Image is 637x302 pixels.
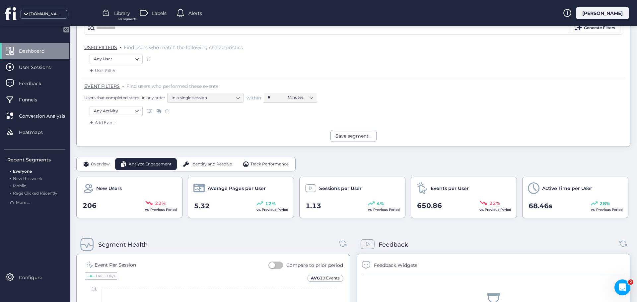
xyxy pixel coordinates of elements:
span: . [10,167,11,174]
span: Find users who performed these events [126,83,218,89]
span: Average Pages per User [208,185,266,192]
nz-select-item: In a single session [172,93,239,103]
span: 68.46s [529,201,552,211]
button: Generate Filters [569,23,620,33]
span: New Users [96,185,122,192]
div: AVG [308,275,343,282]
span: 22% [155,200,166,207]
nz-select-item: Minutes [288,92,313,102]
span: 10 Events [320,275,340,280]
span: 650.86 [417,201,442,211]
div: Generate Filters [584,25,615,31]
span: Active Time per User [542,185,592,192]
text: Last 1 Days [96,274,115,278]
span: More ... [16,200,30,206]
span: Users that completed steps [84,95,139,100]
div: Feedback Widgets [374,262,417,269]
span: 206 [83,201,97,211]
span: For Segments [118,17,136,21]
span: New this week [13,176,42,181]
span: Track Performance [250,161,289,167]
span: . [10,189,11,196]
div: [DOMAIN_NAME] [29,11,62,17]
span: Labels [152,10,167,17]
span: Mobile [13,183,26,188]
span: Heatmaps [19,129,53,136]
span: Analyze Engagement [129,161,172,167]
span: 22% [489,200,500,207]
span: vs. Previous Period [591,208,623,212]
span: 12% [265,200,276,207]
span: 28% [600,200,610,207]
div: Segment Health [98,240,148,249]
span: . [10,182,11,188]
div: Feedback [379,240,408,249]
span: vs. Previous Period [145,208,177,212]
span: 5.32 [194,201,210,211]
span: USER FILTERS [84,44,117,50]
span: Identify and Resolve [191,161,232,167]
iframe: Intercom live chat [614,279,630,295]
span: Alerts [188,10,202,17]
span: . [10,175,11,181]
span: vs. Previous Period [368,208,400,212]
span: in any order [141,95,165,100]
span: Conversion Analysis [19,112,75,120]
div: Event Per Session [95,261,136,269]
span: vs. Previous Period [479,208,511,212]
span: Events per User [431,185,469,192]
span: Feedback [19,80,51,87]
span: . [120,43,121,50]
nz-select-item: Any User [94,54,138,64]
span: within [247,94,261,101]
span: Find users who match the following characteristics [124,44,243,50]
span: Library [114,10,130,17]
span: Funnels [19,96,47,103]
span: Configure [19,274,52,281]
nz-select-item: Any Activity [94,106,138,116]
span: Overview [91,161,110,167]
span: 1.13 [306,201,321,211]
span: Dashboard [19,47,54,55]
span: Rage Clicked Recently [13,191,57,196]
div: User Filter [88,67,115,74]
span: Everyone [13,169,32,174]
text: 11 [92,286,97,291]
div: Compare to prior period [286,262,343,269]
span: Sessions per User [319,185,362,192]
span: 4% [377,200,384,207]
span: 2 [628,279,633,285]
div: Recent Segments [7,156,65,163]
div: Save segment... [335,132,372,140]
span: vs. Previous Period [256,208,288,212]
span: EVENT FILTERS [84,83,120,89]
div: Add Event [88,119,115,126]
span: . [122,82,124,89]
span: User Sessions [19,64,61,71]
div: [PERSON_NAME] [576,7,629,19]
